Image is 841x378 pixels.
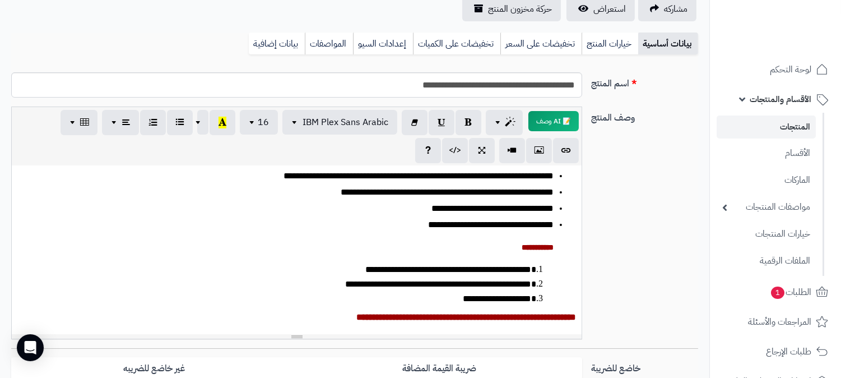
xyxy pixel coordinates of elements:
a: الملفات الرقمية [717,249,816,273]
span: IBM Plex Sans Arabic [303,116,388,129]
a: تخفيضات على الكميات [413,33,500,55]
label: خاضع للضريبة [587,357,703,375]
a: خيارات المنتجات [717,222,816,246]
button: IBM Plex Sans Arabic [282,110,397,135]
span: لوحة التحكم [770,62,811,77]
a: المراجعات والأسئلة [717,308,834,335]
label: وصف المنتج [587,107,703,125]
a: بيانات إضافية [249,33,305,55]
span: استعراض [593,2,626,16]
div: Open Intercom Messenger [17,334,44,361]
span: 1 [771,287,784,299]
a: إعدادات السيو [353,33,413,55]
a: المنتجات [717,116,816,139]
a: المواصفات [305,33,353,55]
span: طلبات الإرجاع [766,344,811,359]
button: 16 [240,110,278,135]
a: مواصفات المنتجات [717,195,816,219]
span: مشاركه [664,2,687,16]
span: 16 [258,116,269,129]
label: اسم المنتج [587,72,703,90]
span: الأقسام والمنتجات [750,91,811,107]
a: بيانات أساسية [638,33,698,55]
a: الطلبات1 [717,279,834,306]
span: المراجعات والأسئلة [748,314,811,330]
a: لوحة التحكم [717,56,834,83]
button: 📝 AI وصف [528,111,579,131]
a: الأقسام [717,141,816,165]
span: الطلبات [770,284,811,300]
a: طلبات الإرجاع [717,338,834,365]
img: logo-2.png [765,31,830,55]
a: تخفيضات على السعر [500,33,582,55]
a: خيارات المنتج [582,33,638,55]
span: حركة مخزون المنتج [488,2,552,16]
a: الماركات [717,168,816,192]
